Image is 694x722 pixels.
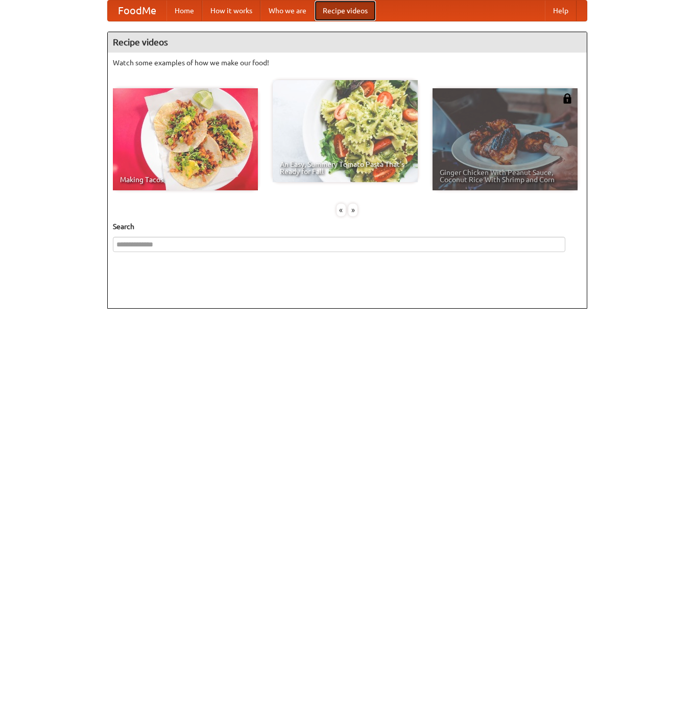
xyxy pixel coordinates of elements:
a: Recipe videos [315,1,376,21]
a: Making Tacos [113,88,258,190]
a: How it works [202,1,260,21]
a: FoodMe [108,1,166,21]
a: An Easy, Summery Tomato Pasta That's Ready for Fall [273,80,418,182]
h5: Search [113,221,582,232]
a: Help [545,1,577,21]
img: 483408.png [562,93,572,104]
a: Home [166,1,202,21]
span: Making Tacos [120,176,251,183]
p: Watch some examples of how we make our food! [113,58,582,68]
div: » [348,204,357,216]
div: « [337,204,346,216]
h4: Recipe videos [108,32,587,53]
span: An Easy, Summery Tomato Pasta That's Ready for Fall [280,161,411,175]
a: Who we are [260,1,315,21]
